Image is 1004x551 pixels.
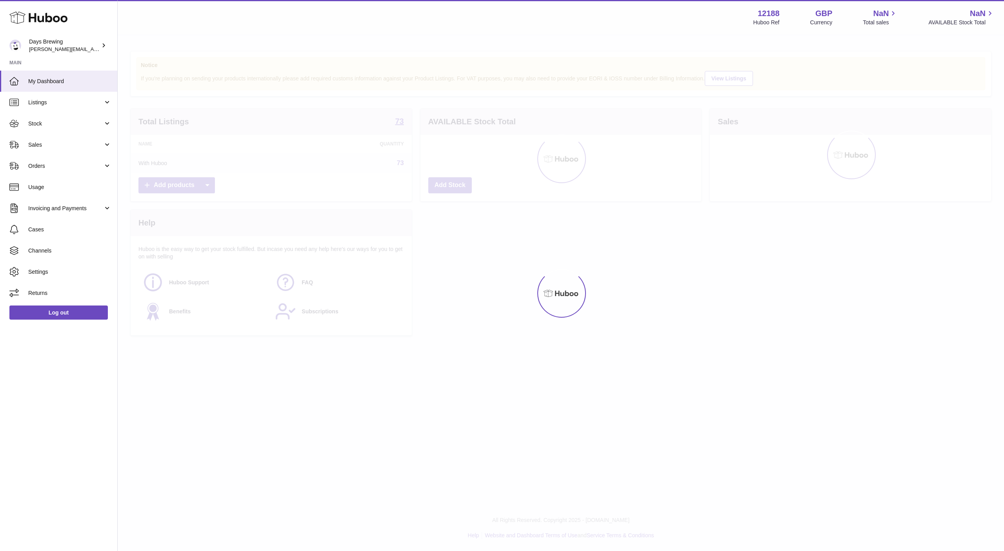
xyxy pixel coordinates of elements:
div: Currency [810,19,833,26]
span: Channels [28,247,111,255]
span: [PERSON_NAME][EMAIL_ADDRESS][DOMAIN_NAME] [29,46,157,52]
span: Listings [28,99,103,106]
span: Cases [28,226,111,233]
span: Usage [28,184,111,191]
span: Settings [28,268,111,276]
span: Invoicing and Payments [28,205,103,212]
div: Huboo Ref [753,19,780,26]
a: Log out [9,306,108,320]
strong: GBP [815,8,832,19]
a: NaN Total sales [863,8,898,26]
span: NaN [970,8,986,19]
span: AVAILABLE Stock Total [928,19,995,26]
strong: 12188 [758,8,780,19]
img: greg@daysbrewing.com [9,40,21,51]
span: Returns [28,289,111,297]
span: Total sales [863,19,898,26]
a: NaN AVAILABLE Stock Total [928,8,995,26]
span: Orders [28,162,103,170]
span: NaN [873,8,889,19]
span: Stock [28,120,103,127]
span: My Dashboard [28,78,111,85]
div: Days Brewing [29,38,100,53]
span: Sales [28,141,103,149]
